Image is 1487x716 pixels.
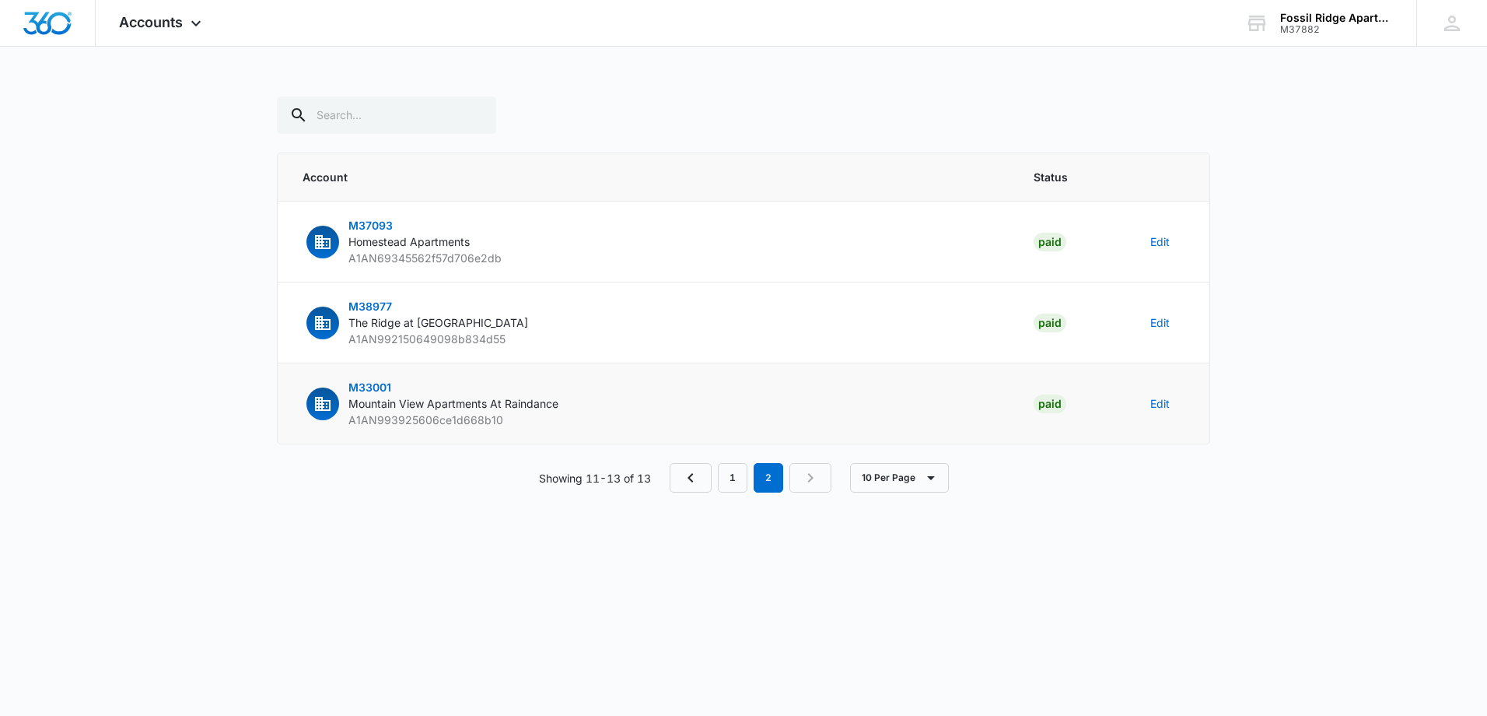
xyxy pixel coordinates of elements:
[303,298,528,347] button: M38977The Ridge at [GEOGRAPHIC_DATA]A1AN992150649098b834d55
[348,332,506,346] span: A1AN992150649098b834d55
[348,316,528,329] span: The Ridge at [GEOGRAPHIC_DATA]
[1034,395,1066,413] div: Paid
[348,300,392,313] span: M38977
[850,463,949,493] button: 10 Per Page
[303,379,558,428] button: M33001Mountain View Apartments At RaindanceA1AN993925606ce1d668b10
[1150,314,1170,331] button: Edit
[348,235,470,248] span: Homestead Apartments
[1034,233,1066,251] div: Paid
[1150,395,1170,412] button: Edit
[119,14,183,30] span: Accounts
[348,381,391,394] span: M33001
[1034,169,1113,185] span: Status
[1150,233,1170,250] button: Edit
[1034,314,1066,332] div: Paid
[303,169,996,185] span: Account
[1280,24,1394,35] div: account id
[539,470,651,486] p: Showing 11-13 of 13
[277,97,496,134] input: Search...
[754,463,783,493] em: 2
[348,219,393,232] span: M37093
[718,463,747,493] a: Page 1
[303,217,502,266] button: M37093Homestead ApartmentsA1AN69345562f57d706e2db
[670,463,831,493] nav: Pagination
[1280,12,1394,24] div: account name
[348,251,502,265] span: A1AN69345562f57d706e2db
[348,413,503,426] span: A1AN993925606ce1d668b10
[348,397,558,410] span: Mountain View Apartments At Raindance
[670,463,712,493] a: Previous Page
